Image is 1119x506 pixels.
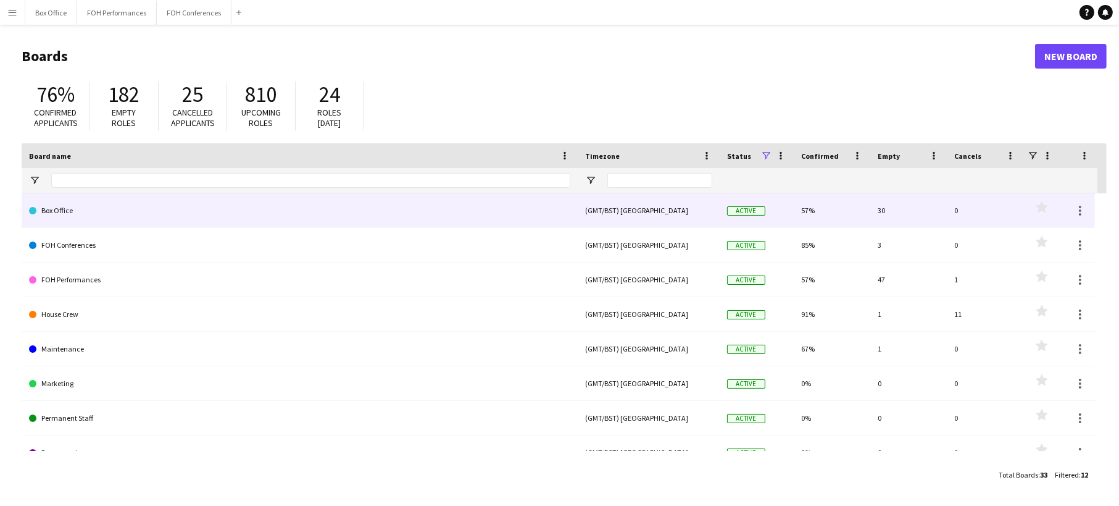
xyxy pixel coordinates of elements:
[585,175,596,186] button: Open Filter Menu
[801,151,839,161] span: Confirmed
[578,366,720,400] div: (GMT/BST) [GEOGRAPHIC_DATA]
[1040,470,1047,479] span: 33
[29,401,570,436] a: Permanent Staff
[578,263,720,297] div: (GMT/BST) [GEOGRAPHIC_DATA]
[870,366,947,400] div: 0
[29,263,570,297] a: FOH Performances
[29,297,570,332] a: House Crew
[29,151,71,161] span: Board name
[947,193,1023,227] div: 0
[727,276,765,285] span: Active
[947,297,1023,331] div: 11
[1081,470,1088,479] span: 12
[727,414,765,423] span: Active
[870,263,947,297] div: 47
[585,151,620,161] span: Timezone
[77,1,157,25] button: FOH Performances
[1055,463,1088,487] div: :
[727,379,765,389] span: Active
[578,297,720,331] div: (GMT/BST) [GEOGRAPHIC_DATA]
[870,193,947,227] div: 30
[157,1,231,25] button: FOH Conferences
[22,47,1035,65] h1: Boards
[794,332,870,366] div: 67%
[29,193,570,228] a: Box Office
[794,436,870,470] div: 0%
[29,175,40,186] button: Open Filter Menu
[947,263,1023,297] div: 1
[794,228,870,262] div: 85%
[870,297,947,331] div: 1
[25,1,77,25] button: Box Office
[794,401,870,435] div: 0%
[947,401,1023,435] div: 0
[947,436,1023,470] div: 0
[34,107,78,129] span: Confirmed applicants
[109,81,140,108] span: 182
[870,228,947,262] div: 3
[182,81,203,108] span: 25
[578,193,720,227] div: (GMT/BST) [GEOGRAPHIC_DATA]
[947,228,1023,262] div: 0
[870,332,947,366] div: 1
[727,206,765,216] span: Active
[36,81,75,108] span: 76%
[1035,44,1107,69] a: New Board
[319,81,340,108] span: 24
[999,463,1047,487] div: :
[578,401,720,435] div: (GMT/BST) [GEOGRAPHIC_DATA]
[954,151,981,161] span: Cancels
[727,151,751,161] span: Status
[112,107,136,129] span: Empty roles
[241,107,281,129] span: Upcoming roles
[578,436,720,470] div: (GMT/BST) [GEOGRAPHIC_DATA]
[870,436,947,470] div: 0
[727,241,765,250] span: Active
[878,151,900,161] span: Empty
[29,366,570,401] a: Marketing
[794,263,870,297] div: 57%
[29,228,570,263] a: FOH Conferences
[578,332,720,366] div: (GMT/BST) [GEOGRAPHIC_DATA]
[51,173,570,188] input: Board name Filter Input
[947,332,1023,366] div: 0
[578,228,720,262] div: (GMT/BST) [GEOGRAPHIC_DATA]
[794,193,870,227] div: 57%
[171,107,215,129] span: Cancelled applicants
[727,449,765,458] span: Active
[794,366,870,400] div: 0%
[246,81,277,108] span: 810
[318,107,342,129] span: Roles [DATE]
[727,310,765,319] span: Active
[999,470,1038,479] span: Total Boards
[607,173,712,188] input: Timezone Filter Input
[794,297,870,331] div: 91%
[29,436,570,470] a: Programming
[727,345,765,354] span: Active
[947,366,1023,400] div: 0
[29,332,570,366] a: Maintenance
[1055,470,1079,479] span: Filtered
[870,401,947,435] div: 0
